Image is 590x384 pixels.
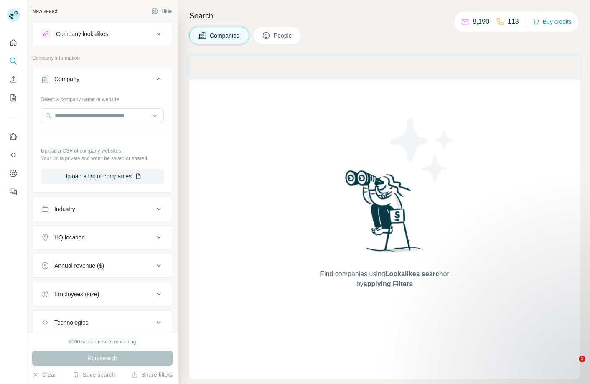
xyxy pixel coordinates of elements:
iframe: Intercom live chat [562,356,582,376]
button: Clear [32,371,56,379]
button: Company [33,69,172,92]
button: Annual revenue ($) [33,256,172,276]
button: HQ location [33,227,172,247]
div: New search [32,8,58,15]
button: Hide [145,5,178,18]
button: Quick start [7,35,20,50]
span: Find companies using or by [318,269,451,289]
span: Lookalikes search [385,270,443,277]
button: Use Surfe API [7,147,20,163]
span: applying Filters [364,280,413,287]
button: My lists [7,90,20,105]
img: Surfe Illustration - Woman searching with binoculars [341,168,428,261]
button: Dashboard [7,166,20,181]
button: Use Surfe on LinkedIn [7,129,20,144]
button: Enrich CSV [7,72,20,87]
div: Company lookalikes [56,30,108,38]
p: Upload a CSV of company websites. [41,147,164,155]
p: 118 [508,17,519,27]
iframe: Banner [189,56,580,78]
button: Employees (size) [33,284,172,304]
div: Industry [54,205,75,213]
div: Company [54,75,79,83]
p: Company information [32,54,173,62]
div: Annual revenue ($) [54,262,104,270]
p: 8,190 [473,17,489,27]
button: Buy credits [533,16,572,28]
div: Technologies [54,318,89,327]
div: Employees (size) [54,290,99,298]
button: Upload a list of companies [41,169,164,184]
button: Feedback [7,184,20,199]
p: Your list is private and won't be saved or shared. [41,155,164,162]
div: Select a company name or website [41,92,164,103]
span: People [274,31,293,40]
img: Surfe Illustration - Stars [385,112,460,187]
div: 2000 search results remaining [69,338,136,346]
div: HQ location [54,233,85,242]
span: Companies [210,31,240,40]
button: Save search [72,371,115,379]
button: Company lookalikes [33,24,172,44]
span: 1 [579,356,585,362]
button: Search [7,53,20,69]
button: Industry [33,199,172,219]
h4: Search [189,10,580,22]
button: Technologies [33,313,172,333]
button: Share filters [131,371,173,379]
